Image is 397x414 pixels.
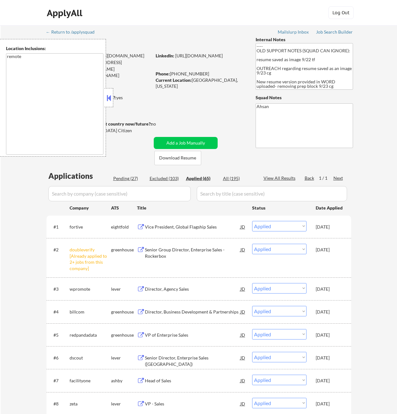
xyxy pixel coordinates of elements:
div: Squad Notes [256,94,353,101]
div: no [151,121,169,127]
div: #3 [53,286,65,292]
a: ← Return to /applysquad [46,29,101,36]
div: facilityone [70,378,111,384]
div: JD [240,329,246,340]
div: [DATE] [316,401,344,407]
div: Senior Director, Enterprise Sales ([GEOGRAPHIC_DATA]) [145,355,240,367]
div: [DATE] [316,309,344,315]
div: Internal Notes [256,36,353,43]
div: #6 [53,355,65,361]
div: [DATE] [316,332,344,338]
div: Mailslurp Inbox [278,30,309,34]
div: View All Results [264,175,297,181]
div: #7 [53,378,65,384]
button: Add a Job Manually [154,137,218,149]
a: [URL][DOMAIN_NAME] [175,53,223,58]
div: [DATE] [316,378,344,384]
div: JD [240,306,246,317]
div: JD [240,221,246,232]
div: JD [240,244,246,255]
div: Applied (65) [186,175,218,182]
div: [DATE] [316,355,344,361]
div: Applications [48,172,111,180]
a: Job Search Builder [316,29,353,36]
div: Back [305,175,315,181]
div: [DATE] [316,286,344,292]
strong: Phone: [156,71,170,76]
div: Title [137,205,246,211]
div: greenhouse [111,309,137,315]
div: Head of Sales [145,378,240,384]
input: Search by company (case sensitive) [48,186,191,201]
div: #1 [53,224,65,230]
div: JD [240,398,246,409]
div: 1 / 1 [319,175,333,181]
div: #5 [53,332,65,338]
div: VP of Enterprise Sales [145,332,240,338]
div: ashby [111,378,137,384]
div: doubleverify [Already applied to 2+ jobs from this company] [70,247,111,271]
div: JD [240,352,246,363]
div: [DATE] [316,247,344,253]
div: Excluded (103) [150,175,181,182]
div: [GEOGRAPHIC_DATA], [US_STATE] [156,77,245,89]
div: greenhouse [111,247,137,253]
div: #2 [53,247,65,253]
div: JD [240,375,246,386]
div: Next [333,175,344,181]
div: ApplyAll [47,8,84,18]
div: JD [240,283,246,294]
div: Location Inclusions: [6,45,103,52]
input: Search by title (case sensitive) [197,186,347,201]
div: dscout [70,355,111,361]
div: #8 [53,401,65,407]
div: wpromote [70,286,111,292]
div: [DATE] [316,224,344,230]
button: Download Resume [154,151,201,165]
div: Job Search Builder [316,30,353,34]
div: All (195) [223,175,255,182]
div: VP - Sales [145,401,240,407]
div: billcom [70,309,111,315]
div: eightfold [111,224,137,230]
div: Company [70,205,111,211]
div: Director, Business Development & Partnerships [145,309,240,315]
a: Mailslurp Inbox [278,29,309,36]
div: [PHONE_NUMBER] [156,71,245,77]
button: Log Out [328,6,354,19]
div: Pending (27) [113,175,145,182]
div: ← Return to /applysquad [46,30,101,34]
div: Status [252,202,307,213]
strong: Current Location: [156,77,192,83]
div: Director, Agency Sales [145,286,240,292]
div: lever [111,286,137,292]
div: lever [111,401,137,407]
div: ATS [111,205,137,211]
strong: LinkedIn: [156,53,174,58]
div: Date Applied [316,205,344,211]
div: greenhouse [111,332,137,338]
div: zeta [70,401,111,407]
div: lever [111,355,137,361]
div: #4 [53,309,65,315]
div: fortive [70,224,111,230]
div: Vice President, Global Flagship Sales [145,224,240,230]
div: Senior Group Director, Enterprise Sales - Rockerbox [145,247,240,259]
div: redpandadata [70,332,111,338]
